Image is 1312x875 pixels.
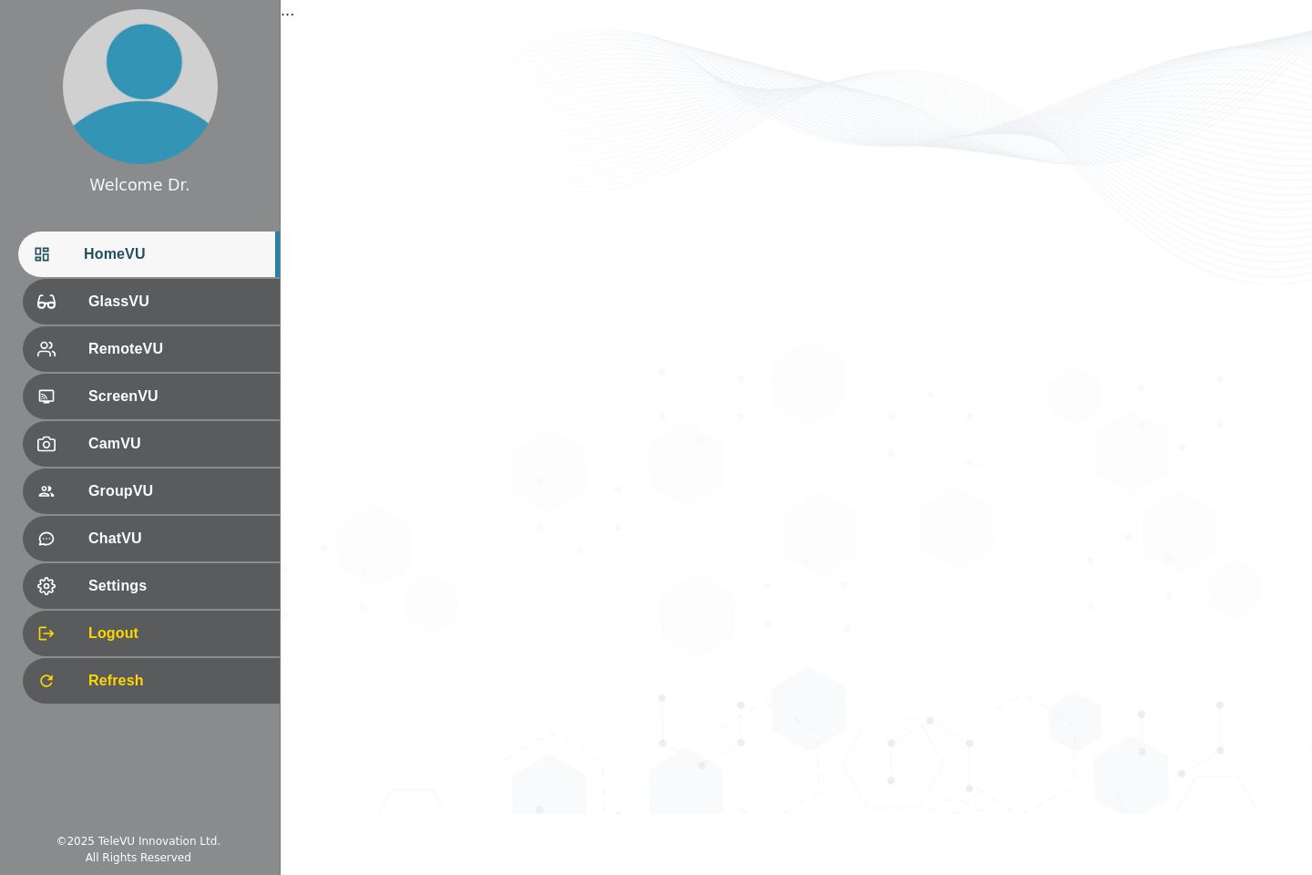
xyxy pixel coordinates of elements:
div: CamVU [23,421,280,467]
span: ScreenVU [88,386,265,407]
span: RemoteVU [88,338,265,360]
span: CamVU [88,433,265,455]
div: RemoteVU [23,326,280,372]
img: profile.png [63,9,218,164]
span: Settings [88,575,265,597]
div: Logout [23,611,280,656]
div: ChatVU [23,516,280,561]
div: GroupVU [23,468,280,514]
div: © 2025 TeleVU Innovation Ltd. [56,833,220,849]
div: Welcome Dr. [89,173,190,197]
span: GlassVU [88,291,265,313]
div: Settings [23,563,280,609]
span: GroupVU [88,480,265,502]
span: ChatVU [88,528,265,550]
span: HomeVU [84,243,265,265]
div: All Rights Reserved [86,849,191,866]
div: Refresh [23,658,280,704]
div: HomeVU [18,232,280,277]
span: Refresh [88,670,265,692]
div: ScreenVU [23,374,280,419]
div: GlassVU [23,279,280,324]
span: Logout [88,623,265,644]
